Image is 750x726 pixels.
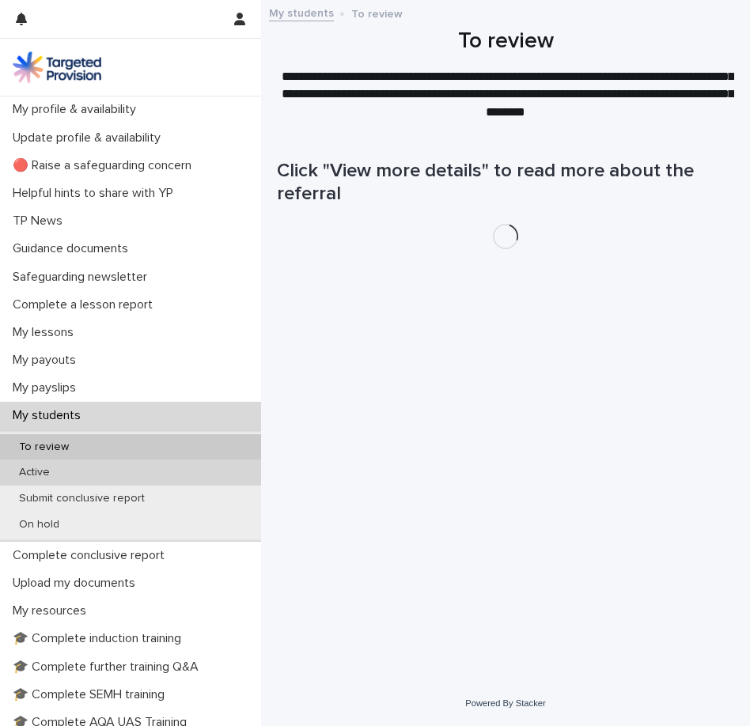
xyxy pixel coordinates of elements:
h1: To review [277,28,734,55]
p: On hold [6,518,72,531]
p: TP News [6,214,75,229]
p: Update profile & availability [6,130,173,146]
p: My lessons [6,325,86,340]
img: M5nRWzHhSzIhMunXDL62 [13,51,101,83]
p: Complete conclusive report [6,548,177,563]
a: Powered By Stacker [465,698,545,708]
p: Active [6,466,62,479]
p: Helpful hints to share with YP [6,186,186,201]
p: My profile & availability [6,102,149,117]
p: Guidance documents [6,241,141,256]
h1: Click "View more details" to read more about the referral [277,160,734,206]
p: Submit conclusive report [6,492,157,505]
p: My payslips [6,380,89,395]
p: Safeguarding newsletter [6,270,160,285]
p: Upload my documents [6,576,148,591]
p: My students [6,408,93,423]
p: To review [351,4,403,21]
p: 🔴 Raise a safeguarding concern [6,158,204,173]
p: 🎓 Complete SEMH training [6,687,177,702]
p: 🎓 Complete induction training [6,631,194,646]
p: Complete a lesson report [6,297,165,312]
p: My payouts [6,353,89,368]
p: My resources [6,603,99,618]
p: 🎓 Complete further training Q&A [6,660,211,675]
a: My students [269,3,334,21]
p: To review [6,441,81,454]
